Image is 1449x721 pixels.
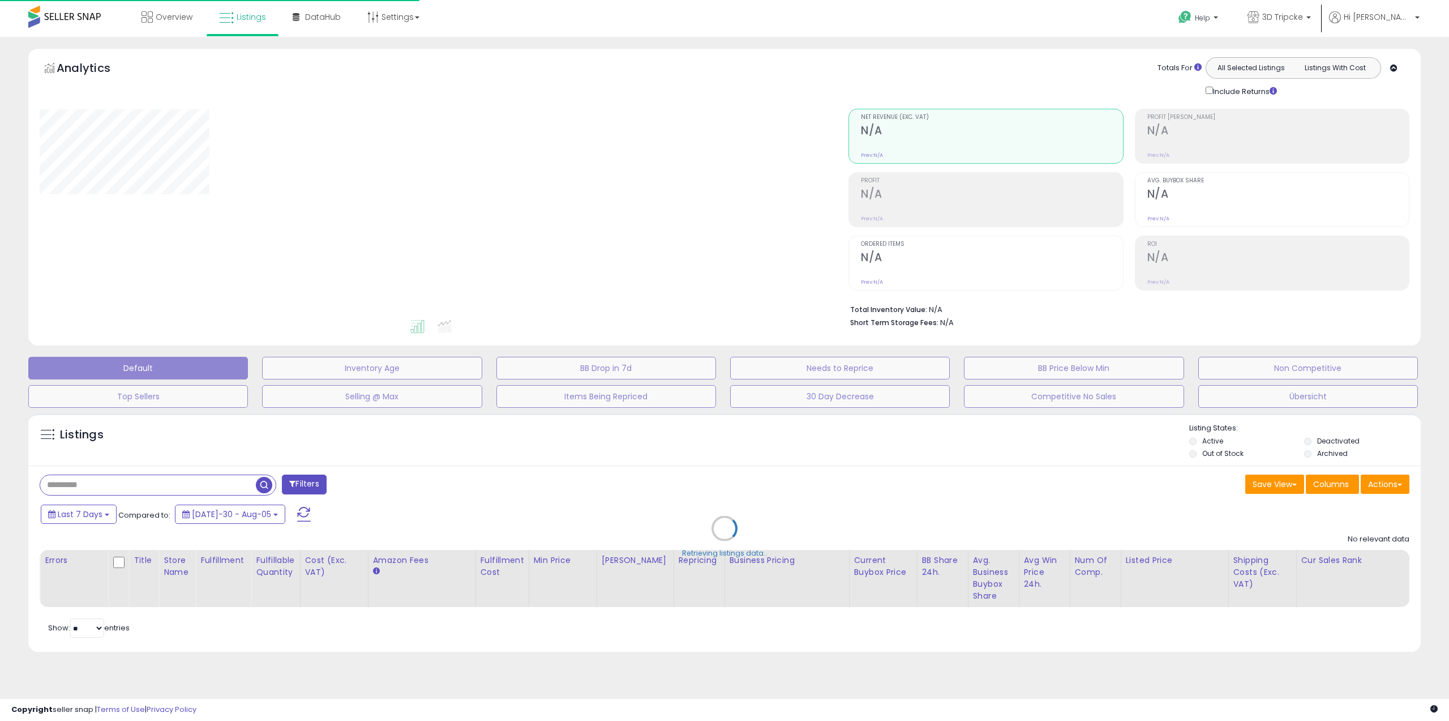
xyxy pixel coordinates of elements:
div: Retrieving listings data.. [682,548,767,558]
button: Needs to Reprice [730,357,950,379]
span: Help [1195,13,1210,23]
small: Prev: N/A [1147,279,1169,285]
button: Items Being Repriced [496,385,716,408]
span: Ordered Items [861,241,1122,248]
small: Prev: N/A [861,152,883,159]
h2: N/A [1147,124,1409,139]
button: Default [28,357,248,379]
div: Include Returns [1197,84,1291,97]
button: BB Price Below Min [964,357,1184,379]
i: Get Help [1178,10,1192,24]
h2: N/A [1147,251,1409,266]
h2: N/A [861,124,1122,139]
button: Non Competitive [1198,357,1418,379]
h5: Analytics [57,60,132,79]
span: Profit [PERSON_NAME] [1147,114,1409,121]
small: Prev: N/A [861,279,883,285]
span: Overview [156,11,192,23]
button: Selling @ Max [262,385,482,408]
span: Listings [237,11,266,23]
span: Net Revenue (Exc. VAT) [861,114,1122,121]
span: 3D Tripcke [1262,11,1303,23]
a: Help [1169,2,1229,37]
button: 30 Day Decrease [730,385,950,408]
button: Listings With Cost [1293,61,1377,75]
h2: N/A [861,251,1122,266]
button: All Selected Listings [1209,61,1293,75]
span: Hi [PERSON_NAME] [1344,11,1412,23]
a: Hi [PERSON_NAME] [1329,11,1420,37]
div: Totals For [1158,63,1202,74]
li: N/A [850,302,1401,315]
small: Prev: N/A [1147,152,1169,159]
b: Total Inventory Value: [850,305,927,314]
span: Profit [861,178,1122,184]
h2: N/A [1147,187,1409,203]
button: Übersicht [1198,385,1418,408]
span: Avg. Buybox Share [1147,178,1409,184]
button: BB Drop in 7d [496,357,716,379]
button: Inventory Age [262,357,482,379]
h2: N/A [861,187,1122,203]
span: N/A [940,317,954,328]
span: ROI [1147,241,1409,248]
small: Prev: N/A [861,215,883,222]
span: DataHub [305,11,341,23]
b: Short Term Storage Fees: [850,318,938,327]
small: Prev: N/A [1147,215,1169,222]
button: Competitive No Sales [964,385,1184,408]
button: Top Sellers [28,385,248,408]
